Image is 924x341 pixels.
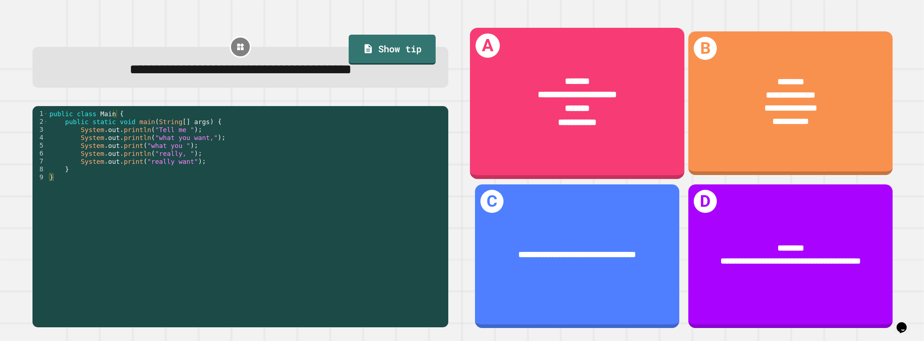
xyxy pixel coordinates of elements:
[44,110,48,118] span: Toggle code folding, rows 1 through 9
[32,173,48,181] div: 9
[32,149,48,157] div: 6
[894,312,917,334] iframe: chat widget
[32,134,48,141] div: 4
[32,165,48,173] div: 8
[44,118,48,126] span: Toggle code folding, rows 2 through 8
[32,126,48,134] div: 3
[32,110,48,118] div: 1
[475,34,500,58] h1: A
[694,190,717,213] h1: D
[32,141,48,149] div: 5
[349,35,435,65] a: Show tip
[32,157,48,165] div: 7
[694,37,717,60] h1: B
[480,190,504,213] h1: C
[32,118,48,126] div: 2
